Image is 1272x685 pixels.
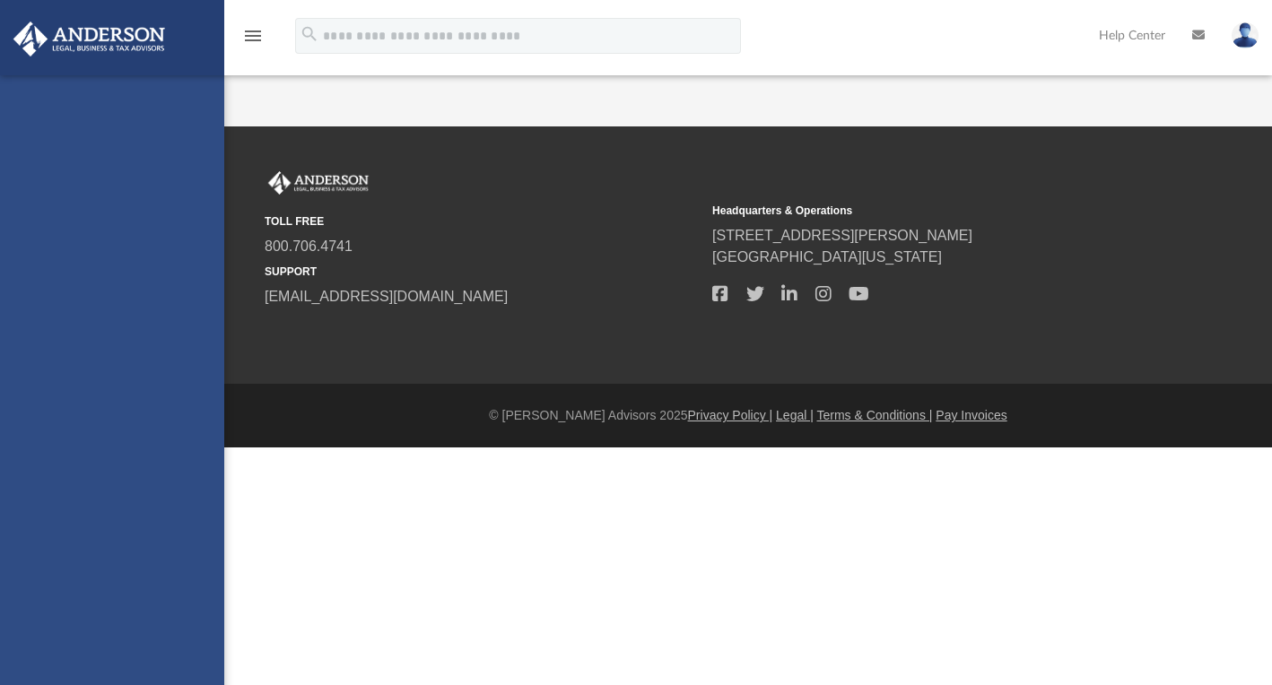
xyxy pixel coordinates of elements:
i: menu [242,25,264,47]
small: SUPPORT [265,264,700,280]
a: Privacy Policy | [688,408,773,422]
i: search [300,24,319,44]
a: Legal | [776,408,814,422]
a: Pay Invoices [936,408,1006,422]
a: Terms & Conditions | [817,408,933,422]
img: Anderson Advisors Platinum Portal [265,171,372,195]
img: Anderson Advisors Platinum Portal [8,22,170,56]
a: 800.706.4741 [265,238,353,254]
a: menu [242,34,264,47]
a: [EMAIL_ADDRESS][DOMAIN_NAME] [265,289,508,304]
small: Headquarters & Operations [712,203,1147,219]
a: [STREET_ADDRESS][PERSON_NAME] [712,228,972,243]
a: [GEOGRAPHIC_DATA][US_STATE] [712,249,942,264]
img: User Pic [1232,22,1259,48]
small: TOLL FREE [265,213,700,230]
div: © [PERSON_NAME] Advisors 2025 [224,406,1272,425]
